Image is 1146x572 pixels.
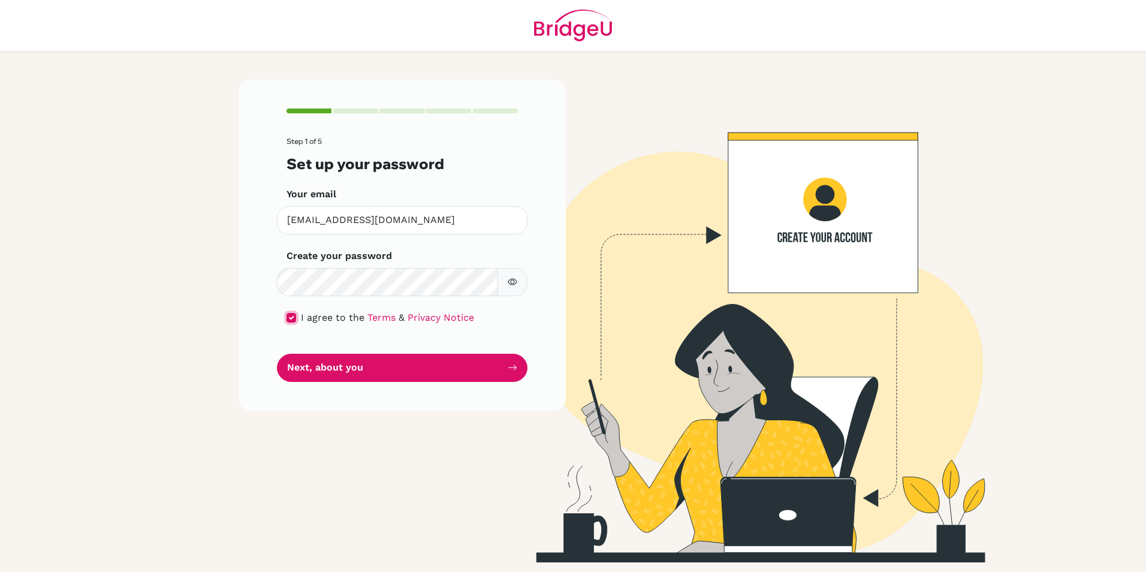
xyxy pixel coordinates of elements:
[277,206,527,234] input: Insert your email*
[286,155,518,173] h3: Set up your password
[399,312,405,323] span: &
[286,249,392,263] label: Create your password
[286,187,336,201] label: Your email
[367,312,396,323] a: Terms
[301,312,364,323] span: I agree to the
[402,80,1085,562] img: Create your account
[286,137,322,146] span: Step 1 of 5
[277,354,527,382] button: Next, about you
[408,312,474,323] a: Privacy Notice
